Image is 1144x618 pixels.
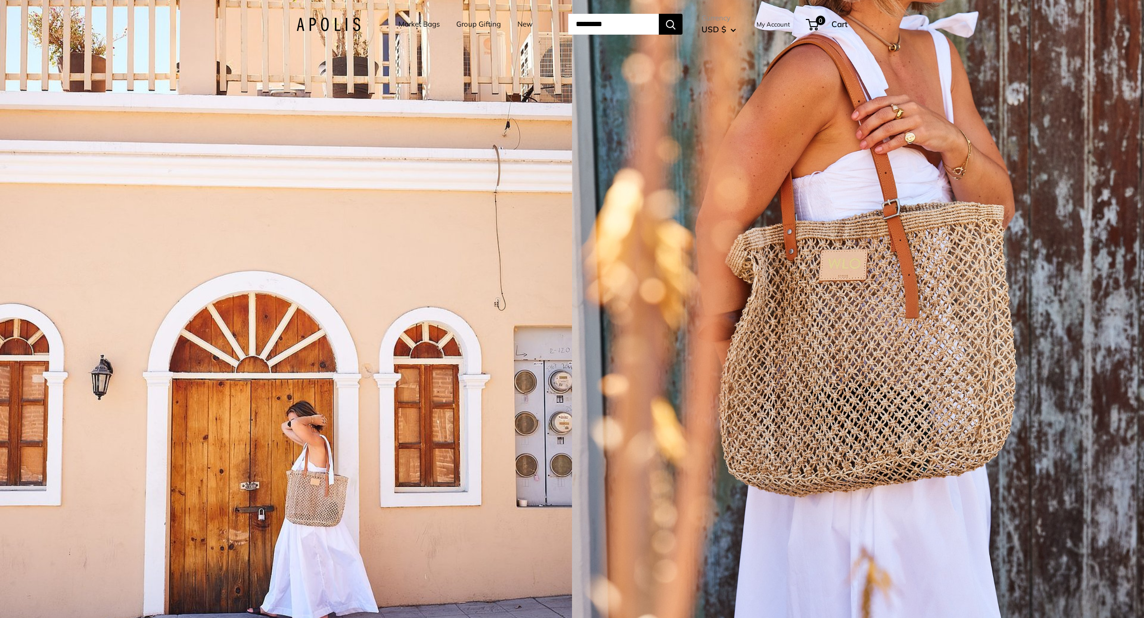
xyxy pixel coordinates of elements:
[831,19,848,29] span: Cart
[816,16,825,25] span: 0
[807,17,848,32] a: 0 Cart
[701,11,736,25] span: Currency
[398,18,440,31] a: Market Bags
[701,24,726,34] span: USD $
[757,19,790,30] a: My Account
[568,14,659,35] input: Search...
[701,22,736,37] button: USD $
[659,14,683,35] button: Search
[517,18,533,31] a: New
[456,18,501,31] a: Group Gifting
[296,18,360,31] img: Apolis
